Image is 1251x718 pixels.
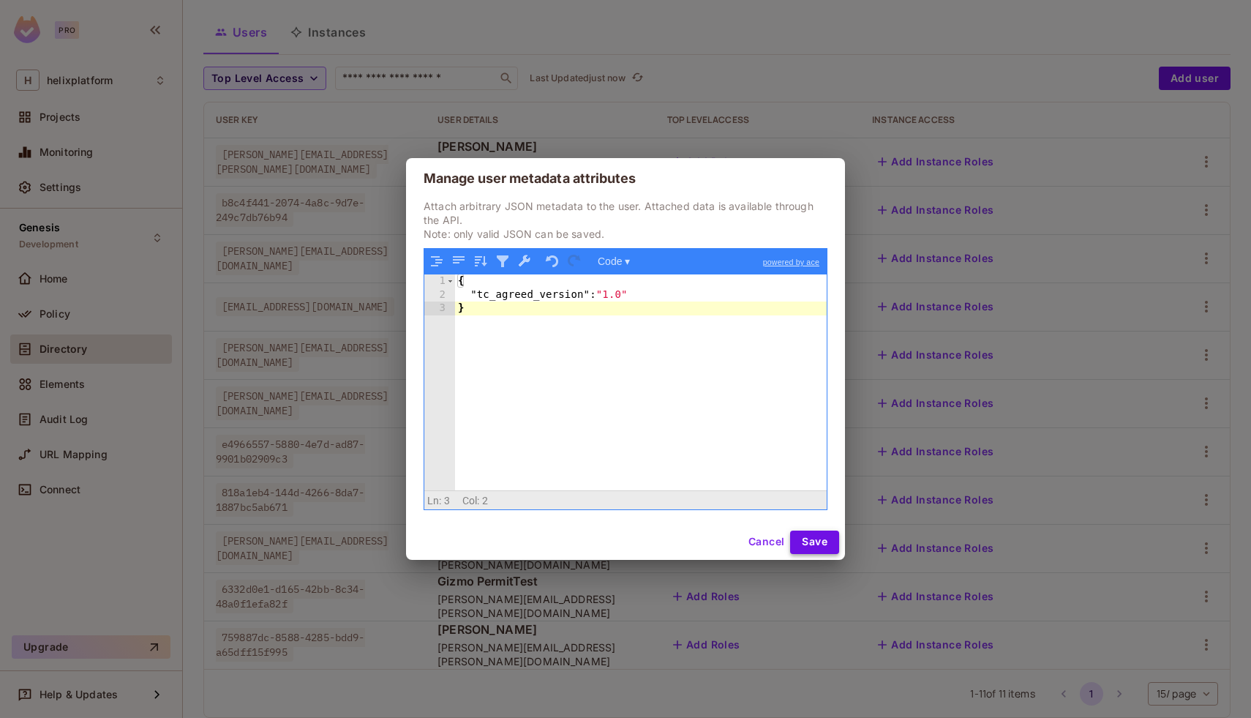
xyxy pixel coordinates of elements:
[482,495,488,506] span: 2
[424,274,455,288] div: 1
[449,252,468,271] button: Compact JSON data, remove all whitespaces (Ctrl+Shift+I)
[444,495,450,506] span: 3
[424,288,455,302] div: 2
[790,531,839,554] button: Save
[543,252,562,271] button: Undo last action (Ctrl+Z)
[427,495,441,506] span: Ln:
[565,252,584,271] button: Redo (Ctrl+Shift+Z)
[424,199,827,241] p: Attach arbitrary JSON metadata to the user. Attached data is available through the API. Note: onl...
[462,495,480,506] span: Col:
[743,531,790,554] button: Cancel
[471,252,490,271] button: Sort contents
[593,252,635,271] button: Code ▾
[756,249,827,275] a: powered by ace
[493,252,512,271] button: Filter, sort, or transform contents
[427,252,446,271] button: Format JSON data, with proper indentation and line feeds (Ctrl+I)
[424,302,455,315] div: 3
[406,158,845,199] h2: Manage user metadata attributes
[515,252,534,271] button: Repair JSON: fix quotes and escape characters, remove comments and JSONP notation, turn JavaScrip...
